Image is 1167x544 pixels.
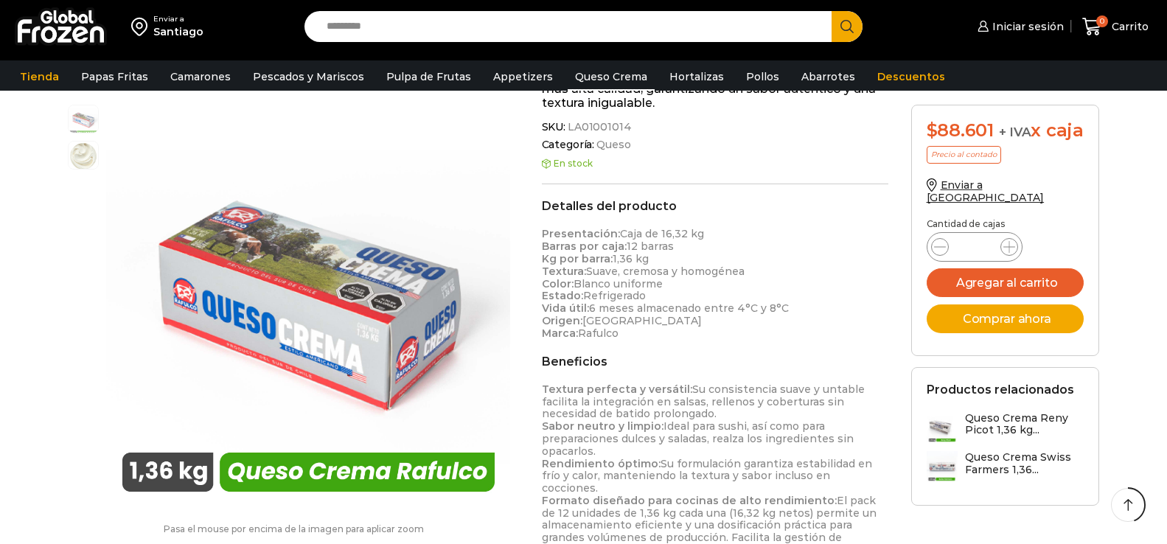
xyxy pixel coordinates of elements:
span: LA01001014 [565,121,632,133]
a: Camarones [163,63,238,91]
button: Search button [832,11,863,42]
p: Pasa el mouse por encima de la imagen para aplicar zoom [68,524,520,534]
a: Tienda [13,63,66,91]
span: Categoría: [542,139,889,151]
strong: Vida útil: [542,301,589,315]
a: 0 Carrito [1079,10,1152,44]
a: Pollos [739,63,787,91]
p: Caja de 16,32 kg 12 barras 1,36 kg Suave, cremosa y homogénea Blanco uniforme Refrigerado 6 meses... [542,228,889,339]
a: Pulpa de Frutas [379,63,478,91]
input: Product quantity [961,237,989,257]
strong: Rendimiento óptimo: [542,457,661,470]
img: address-field-icon.svg [131,14,153,39]
strong: Textura: [542,265,586,278]
h3: Queso Crema Reny Picot 1,36 kg... [965,412,1084,437]
span: 0 [1096,15,1108,27]
a: Iniciar sesión [974,12,1064,41]
a: Queso Crema [568,63,655,91]
a: Pescados y Mariscos [245,63,372,91]
div: Santiago [153,24,203,39]
a: Abarrotes [794,63,863,91]
span: queso-crema [69,142,98,171]
h2: Productos relacionados [927,383,1074,397]
strong: Kg por barra: [542,252,613,265]
span: Carrito [1108,19,1149,34]
span: queso-crema [69,105,98,135]
a: Papas Fritas [74,63,156,91]
h3: Queso Crema Swiss Farmers 1,36... [965,451,1084,476]
a: Queso Crema Swiss Farmers 1,36... [927,451,1084,483]
h2: Detalles del producto [542,199,889,213]
div: x caja [927,120,1084,142]
span: + IVA [999,125,1031,139]
strong: Sabor neutro y limpio: [542,419,663,433]
button: Comprar ahora [927,304,1084,333]
span: Iniciar sesión [989,19,1064,34]
strong: Barras por caja: [542,240,627,253]
span: $ [927,119,938,141]
a: Enviar a [GEOGRAPHIC_DATA] [927,178,1045,204]
h2: Beneficios [542,355,889,369]
bdi: 88.601 [927,119,994,141]
span: SKU: [542,121,889,133]
p: Precio al contado [927,146,1001,164]
strong: Origen: [542,314,582,327]
a: Hortalizas [662,63,731,91]
strong: Color: [542,277,574,290]
a: Descuentos [870,63,952,91]
a: Appetizers [486,63,560,91]
strong: Marca: [542,327,578,340]
a: Queso Crema Reny Picot 1,36 kg... [927,412,1084,444]
p: En stock [542,158,889,169]
strong: Estado: [542,289,583,302]
a: Queso [594,139,630,151]
p: Cantidad de cajas [927,219,1084,229]
button: Agregar al carrito [927,268,1084,297]
strong: Presentación: [542,227,620,240]
div: Enviar a [153,14,203,24]
strong: Textura perfecta y versátil: [542,383,692,396]
strong: Formato diseñado para cocinas de alto rendimiento: [542,494,837,507]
